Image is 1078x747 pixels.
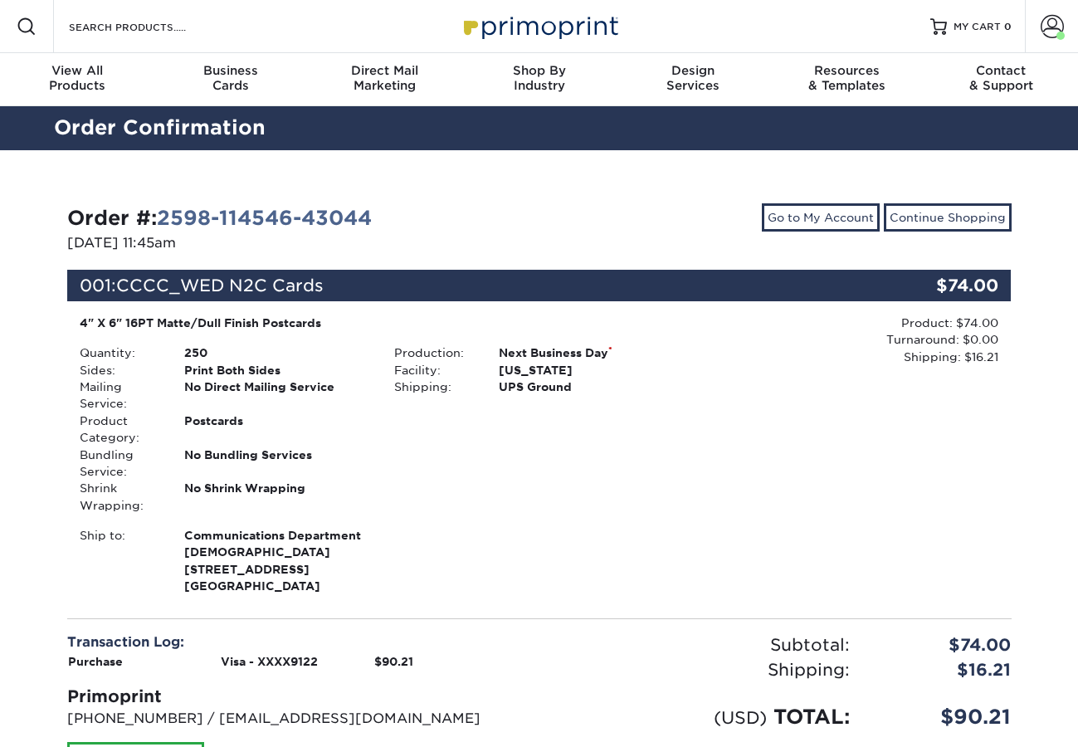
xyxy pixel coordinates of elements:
[308,63,462,78] span: Direct Mail
[539,657,862,682] div: Shipping:
[382,362,486,378] div: Facility:
[762,203,880,232] a: Go to My Account
[172,413,382,447] div: Postcards
[116,276,324,295] span: CCCC_WED N2C Cards
[308,53,462,106] a: Direct MailMarketing
[486,344,696,361] div: Next Business Day
[67,362,172,378] div: Sides:
[382,378,486,395] div: Shipping:
[184,527,369,593] strong: [GEOGRAPHIC_DATA]
[67,480,172,514] div: Shrink Wrapping:
[462,53,617,106] a: Shop ByIndustry
[154,63,309,93] div: Cards
[172,480,382,514] div: No Shrink Wrapping
[616,63,770,78] span: Design
[67,378,172,413] div: Mailing Service:
[184,527,369,544] span: Communications Department
[67,709,527,729] p: [PHONE_NUMBER] / [EMAIL_ADDRESS][DOMAIN_NAME]
[770,63,924,78] span: Resources
[462,63,617,93] div: Industry
[67,344,172,361] div: Quantity:
[770,53,924,106] a: Resources& Templates
[862,632,1024,657] div: $74.00
[954,20,1001,34] span: MY CART
[884,203,1012,232] a: Continue Shopping
[172,447,382,481] div: No Bundling Services
[67,527,172,595] div: Ship to:
[67,206,372,230] strong: Order #:
[154,53,309,106] a: BusinessCards
[67,17,229,37] input: SEARCH PRODUCTS.....
[68,655,123,668] strong: Purchase
[696,315,998,365] div: Product: $74.00 Turnaround: $0.00 Shipping: $16.21
[67,684,527,709] div: Primoprint
[854,270,1012,301] div: $74.00
[1004,21,1012,32] span: 0
[862,657,1024,682] div: $16.21
[184,561,369,578] span: [STREET_ADDRESS]
[773,705,850,729] span: TOTAL:
[67,413,172,447] div: Product Category:
[924,53,1078,106] a: Contact& Support
[770,63,924,93] div: & Templates
[714,707,767,728] small: (USD)
[172,344,382,361] div: 250
[924,63,1078,93] div: & Support
[67,233,527,253] p: [DATE] 11:45am
[486,378,696,395] div: UPS Ground
[862,702,1024,732] div: $90.21
[172,362,382,378] div: Print Both Sides
[184,544,369,560] span: [DEMOGRAPHIC_DATA]
[924,63,1078,78] span: Contact
[221,655,318,668] strong: Visa - XXXX9122
[539,632,862,657] div: Subtotal:
[41,113,1037,144] h2: Order Confirmation
[157,206,372,230] a: 2598-114546-43044
[616,63,770,93] div: Services
[486,362,696,378] div: [US_STATE]
[382,344,486,361] div: Production:
[616,53,770,106] a: DesignServices
[172,378,382,413] div: No Direct Mailing Service
[67,447,172,481] div: Bundling Service:
[308,63,462,93] div: Marketing
[67,632,527,652] div: Transaction Log:
[67,270,854,301] div: 001:
[462,63,617,78] span: Shop By
[456,8,622,44] img: Primoprint
[80,315,685,331] div: 4" X 6" 16PT Matte/Dull Finish Postcards
[154,63,309,78] span: Business
[374,655,413,668] strong: $90.21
